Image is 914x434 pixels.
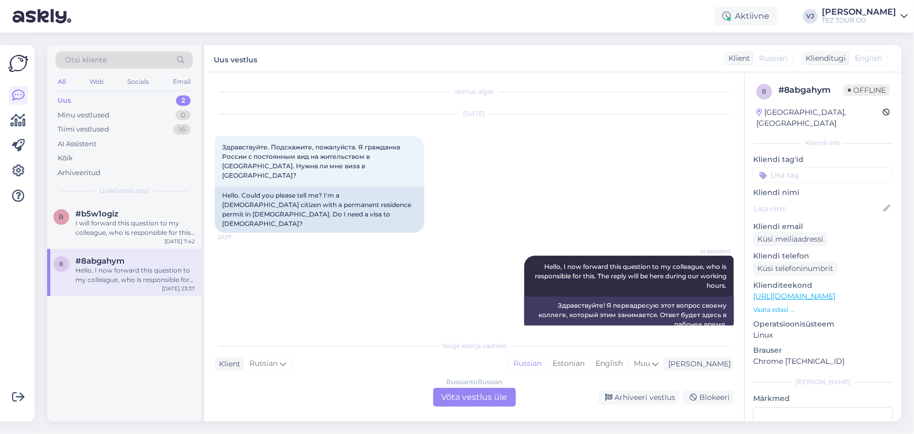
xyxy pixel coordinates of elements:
[801,53,846,64] div: Klienditugi
[753,319,893,330] p: Operatsioonisüsteem
[87,75,106,89] div: Web
[125,75,151,89] div: Socials
[778,84,844,96] div: # 8abgahym
[58,110,109,121] div: Minu vestlused
[218,233,257,241] span: 23:37
[524,297,734,333] div: Здравствуйте! Я переадресую этот вопрос своему коллеге, который этим занимается. Ответ будет здес...
[75,266,195,285] div: Hello, I now forward this question to my colleague, who is responsible for this. The reply will b...
[753,291,835,301] a: [URL][DOMAIN_NAME]
[756,107,883,129] div: [GEOGRAPHIC_DATA], [GEOGRAPHIC_DATA]
[433,388,516,407] div: Võta vestlus üle
[8,53,28,73] img: Askly Logo
[753,221,893,232] p: Kliendi email
[753,280,893,291] p: Klienditeekond
[753,154,893,165] p: Kliendi tag'id
[215,187,424,233] div: Hello. Could you please tell me? I'm a [DEMOGRAPHIC_DATA] citizen with a permanent residence perm...
[535,263,728,289] span: Hello, I now forward this question to my colleague, who is responsible for this. The reply will b...
[58,168,101,178] div: Arhiveeritud
[249,358,278,370] span: Russian
[753,187,893,198] p: Kliendi nimi
[75,256,125,266] span: #8abgahym
[634,359,650,368] span: Muu
[822,8,896,16] div: [PERSON_NAME]
[753,251,893,262] p: Kliendi telefon
[215,109,734,118] div: [DATE]
[599,390,679,405] div: Arhiveeri vestlus
[171,75,193,89] div: Email
[753,232,828,246] div: Küsi meiliaadressi
[753,356,893,367] p: Chrome [TECHNICAL_ID]
[753,138,893,148] div: Kliendi info
[762,88,766,95] span: 8
[753,345,893,356] p: Brauser
[684,390,734,405] div: Blokeeri
[724,53,750,64] div: Klient
[590,356,628,372] div: English
[759,53,787,64] span: Russian
[753,167,893,183] input: Lisa tag
[215,359,240,370] div: Klient
[100,186,149,196] span: Uued vestlused
[753,330,893,341] p: Linux
[215,341,734,351] div: Valige keel ja vastake
[803,9,818,24] div: VJ
[691,247,731,255] span: AI Assistent
[753,262,838,276] div: Küsi telefoninumbrit
[754,203,881,214] input: Lisa nimi
[75,209,118,219] span: #b5w1ogiz
[58,95,71,106] div: Uus
[753,377,893,387] div: [PERSON_NAME]
[753,393,893,404] p: Märkmed
[664,359,731,370] div: [PERSON_NAME]
[59,213,64,221] span: b
[446,377,502,387] div: Russian to Russian
[58,139,96,149] div: AI Assistent
[59,260,63,268] span: 8
[547,356,590,372] div: Estonian
[222,143,402,179] span: Здравствуйте. Подскажите, пожалуйста. Я гражданка России с постоянным вид на жительством в [GEOGR...
[58,124,109,135] div: Tiimi vestlused
[56,75,68,89] div: All
[822,8,908,25] a: [PERSON_NAME]TEZ TOUR OÜ
[714,7,778,26] div: Aktiivne
[215,87,734,96] div: Vestlus algas
[58,153,73,164] div: Kõik
[822,16,896,25] div: TEZ TOUR OÜ
[162,285,195,292] div: [DATE] 23:37
[214,51,257,66] label: Uus vestlus
[508,356,547,372] div: Russian
[844,84,890,96] span: Offline
[173,124,191,135] div: 16
[855,53,882,64] span: English
[164,237,195,245] div: [DATE] 7:42
[176,95,191,106] div: 2
[175,110,191,121] div: 0
[65,55,107,66] span: Otsi kliente
[753,305,893,314] p: Vaata edasi ...
[75,219,195,237] div: I will forward this question to my colleague, who is responsible for this. The reply will be here...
